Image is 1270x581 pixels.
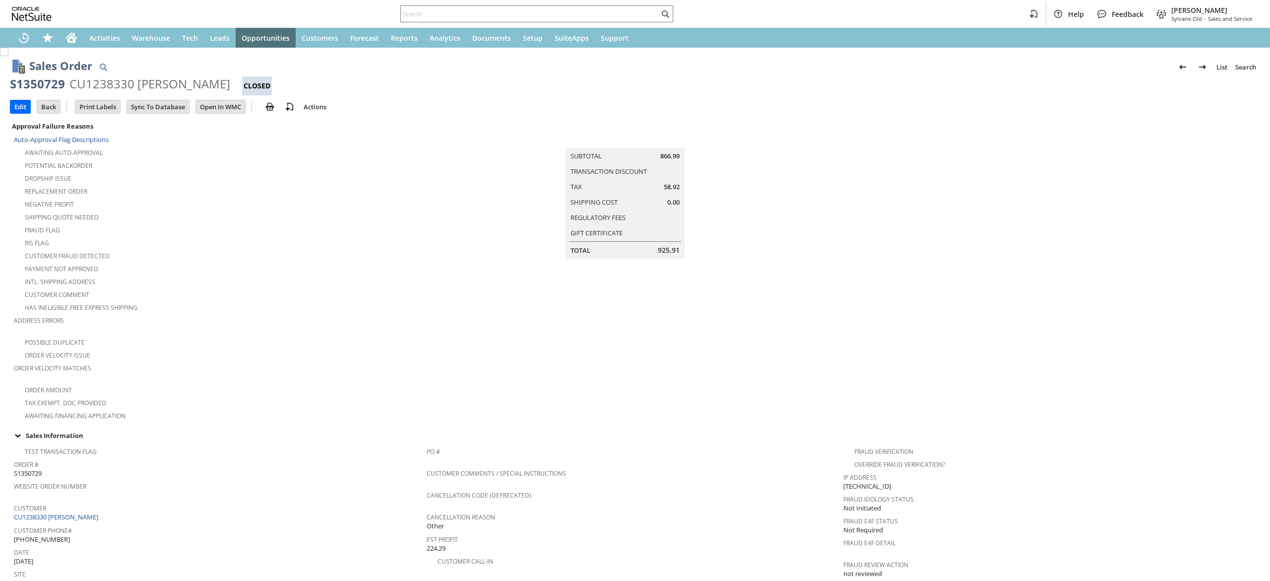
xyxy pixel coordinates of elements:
[210,33,230,43] span: Leads
[25,200,74,209] a: Negative Profit
[660,151,680,161] span: 866.99
[854,447,913,456] a: Fraud Verification
[14,512,101,521] a: CU1238330 [PERSON_NAME]
[25,252,110,260] a: Customer Fraud Detected
[427,447,440,456] a: PO #
[1212,59,1231,75] a: List
[25,148,103,157] a: Awaiting Auto-Approval
[14,316,64,325] a: Address Errors
[25,351,90,360] a: Order Velocity Issue
[204,28,236,48] a: Leads
[12,7,52,21] svg: logo
[25,213,99,221] a: Shipping Quote Needed
[566,132,685,148] caption: Summary
[843,473,877,482] a: IP Address
[37,100,60,113] input: Back
[25,239,49,247] a: RIS flag
[284,101,296,113] img: add-record.svg
[14,548,29,557] a: Date
[18,32,30,44] svg: Recent Records
[10,76,65,92] div: S1350729
[242,76,272,95] div: Closed
[843,495,914,504] a: Fraud Idology Status
[659,8,671,20] svg: Search
[75,100,120,113] input: Print Labels
[10,100,30,113] input: Edit
[300,102,330,111] a: Actions
[127,100,189,113] input: Sync To Database
[14,482,86,491] a: Website Order Number
[555,33,589,43] span: SuiteApps
[427,513,495,521] a: Cancellation Reason
[1231,59,1260,75] a: Search
[571,213,626,222] a: Regulatory Fees
[1112,9,1143,19] span: Feedback
[25,187,87,196] a: Replacement Order
[14,364,91,372] a: Order Velocity Matches
[517,28,549,48] a: Setup
[25,161,92,170] a: Potential Backorder
[25,174,71,183] a: Dropship Issue
[25,399,106,407] a: Tax Exempt. Doc Provided
[438,557,493,566] a: Customer Call-in
[664,182,680,192] span: 58.92
[843,525,883,535] span: Not Required
[843,517,898,525] a: Fraud E4F Status
[571,246,590,255] a: Total
[843,539,895,547] a: Fraud E4F Detail
[12,28,36,48] a: Recent Records
[571,167,647,176] a: Transaction Discount
[14,526,72,535] a: Customer Phone#
[176,28,204,48] a: Tech
[14,135,109,144] a: Auto-Approval Flag Descriptions
[83,28,126,48] a: Activities
[14,504,46,512] a: Customer
[236,28,296,48] a: Opportunities
[571,151,602,160] a: Subtotal
[10,429,1256,442] div: Sales Information
[843,569,882,579] span: not reviewed
[427,535,458,544] a: Est Profit
[25,412,126,420] a: Awaiting Financing Application
[466,28,517,48] a: Documents
[14,460,39,469] a: Order #
[571,198,618,207] a: Shipping Cost
[571,182,582,191] a: Tax
[385,28,424,48] a: Reports
[427,491,531,500] a: Cancellation Code (deprecated)
[25,447,97,456] a: Test Transaction Flag
[344,28,385,48] a: Forecast
[472,33,511,43] span: Documents
[25,338,85,347] a: Possible Duplicate
[29,58,92,74] h1: Sales Order
[36,28,60,48] div: Shortcuts
[60,28,83,48] a: Home
[126,28,176,48] a: Warehouse
[25,278,95,286] a: Intl. Shipping Address
[25,290,89,299] a: Customer Comment
[427,521,444,531] span: Other
[391,33,418,43] span: Reports
[601,33,629,43] span: Support
[523,33,543,43] span: Setup
[25,226,60,234] a: Fraud Flag
[854,460,945,469] a: Override Fraud Verification?
[302,33,338,43] span: Customers
[25,303,137,312] a: Has Ineligible Free Express Shipping
[25,386,72,394] a: Order Amount
[42,32,54,44] svg: Shortcuts
[14,557,33,566] span: [DATE]
[296,28,344,48] a: Customers
[1197,61,1208,73] img: Next
[427,469,566,478] a: Customer Comments / Special Instructions
[10,120,423,133] div: Approval Failure Reasons
[14,469,42,478] span: S1350729
[14,570,26,579] a: Site
[1177,61,1189,73] img: Previous
[843,482,891,491] span: [TECHNICAL_ID]
[1171,15,1202,22] span: Sylvane Old
[1068,9,1084,19] span: Help
[89,33,120,43] span: Activities
[97,61,109,73] img: Quick Find
[25,265,98,273] a: Payment not approved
